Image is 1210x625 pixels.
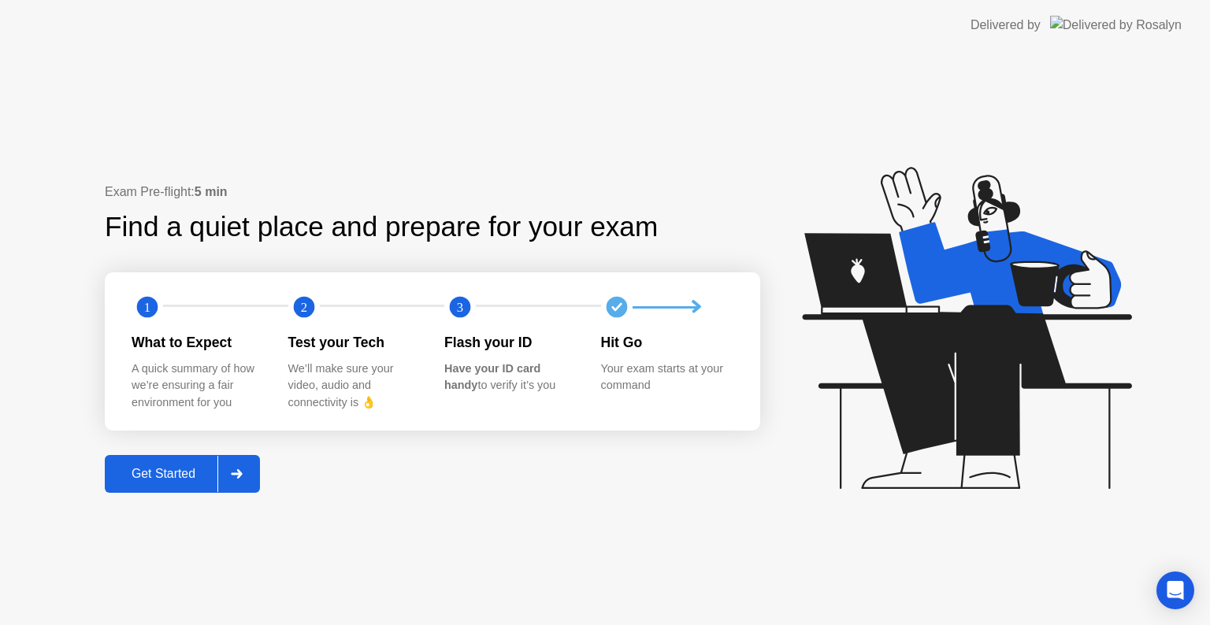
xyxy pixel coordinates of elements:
div: Flash your ID [444,332,576,353]
div: Find a quiet place and prepare for your exam [105,206,660,248]
div: Your exam starts at your command [601,361,733,394]
text: 2 [300,300,306,315]
div: A quick summary of how we’re ensuring a fair environment for you [132,361,263,412]
div: We’ll make sure your video, audio and connectivity is 👌 [288,361,420,412]
text: 1 [144,300,150,315]
button: Get Started [105,455,260,493]
div: Exam Pre-flight: [105,183,760,202]
div: What to Expect [132,332,263,353]
div: Test your Tech [288,332,420,353]
div: Open Intercom Messenger [1156,571,1194,609]
b: Have your ID card handy [444,362,540,392]
b: 5 min [195,185,228,198]
div: Hit Go [601,332,733,353]
div: Get Started [109,467,217,481]
text: 3 [457,300,463,315]
img: Delivered by Rosalyn [1050,16,1182,34]
div: Delivered by [971,16,1041,35]
div: to verify it’s you [444,361,576,394]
